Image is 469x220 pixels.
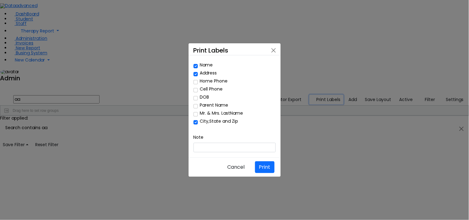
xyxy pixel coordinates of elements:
[194,132,204,143] label: Note
[200,119,238,123] label: City,State and Zip
[224,161,249,173] button: Cancel
[200,95,209,99] label: DOB
[200,103,228,107] label: Parent Name
[200,87,223,91] label: Cell Phone
[194,46,228,55] h5: Print Labels
[269,46,278,55] button: Close
[200,111,243,115] label: Mr. & Mrs. LastName
[200,63,213,67] label: Name
[200,71,217,75] label: Address
[200,79,228,83] label: Home Phone
[255,161,275,173] button: Print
